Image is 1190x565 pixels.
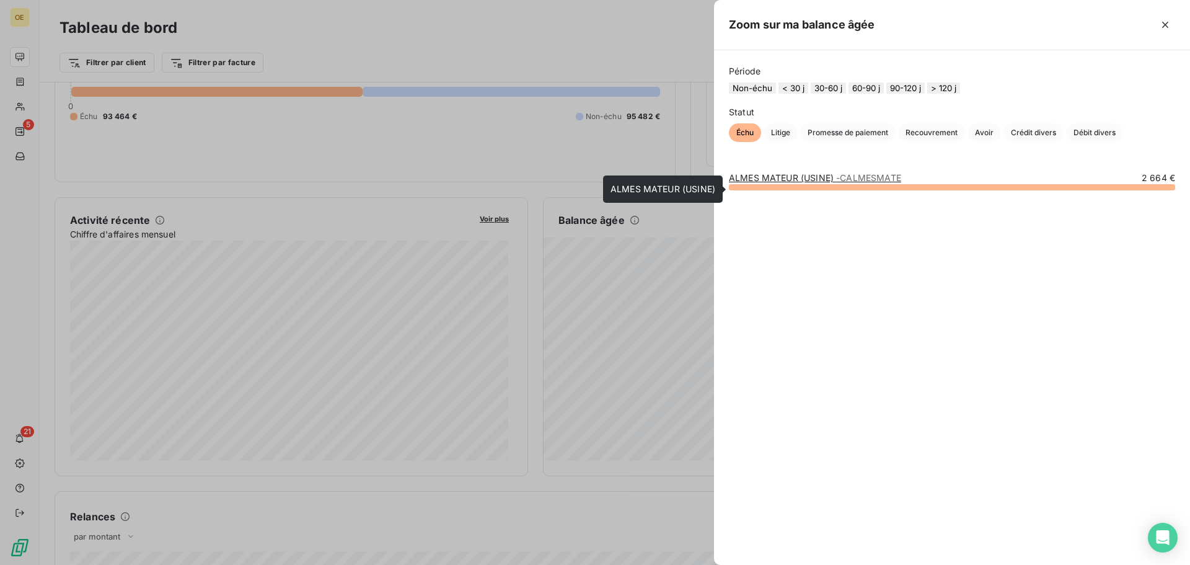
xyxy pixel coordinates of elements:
[836,172,901,183] span: - CALMESMATE
[729,123,761,142] button: Échu
[778,82,808,94] button: < 30 j
[729,65,1175,78] span: Période
[610,184,715,194] span: ALMES MATEUR (USINE)
[1142,172,1175,184] span: 2 664 €
[898,123,965,142] button: Recouvrement
[848,82,884,94] button: 60-90 j
[729,172,901,183] a: ALMES MATEUR (USINE)
[1148,523,1178,553] div: Open Intercom Messenger
[729,16,875,33] h5: Zoom sur ma balance âgée
[729,106,1175,118] span: Statut
[729,82,776,94] button: Non-échu
[886,82,925,94] button: 90-120 j
[764,123,798,142] button: Litige
[800,123,896,142] button: Promesse de paiement
[811,82,846,94] button: 30-60 j
[1066,123,1123,142] button: Débit divers
[927,82,960,94] button: > 120 j
[1003,123,1064,142] button: Crédit divers
[967,123,1001,142] button: Avoir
